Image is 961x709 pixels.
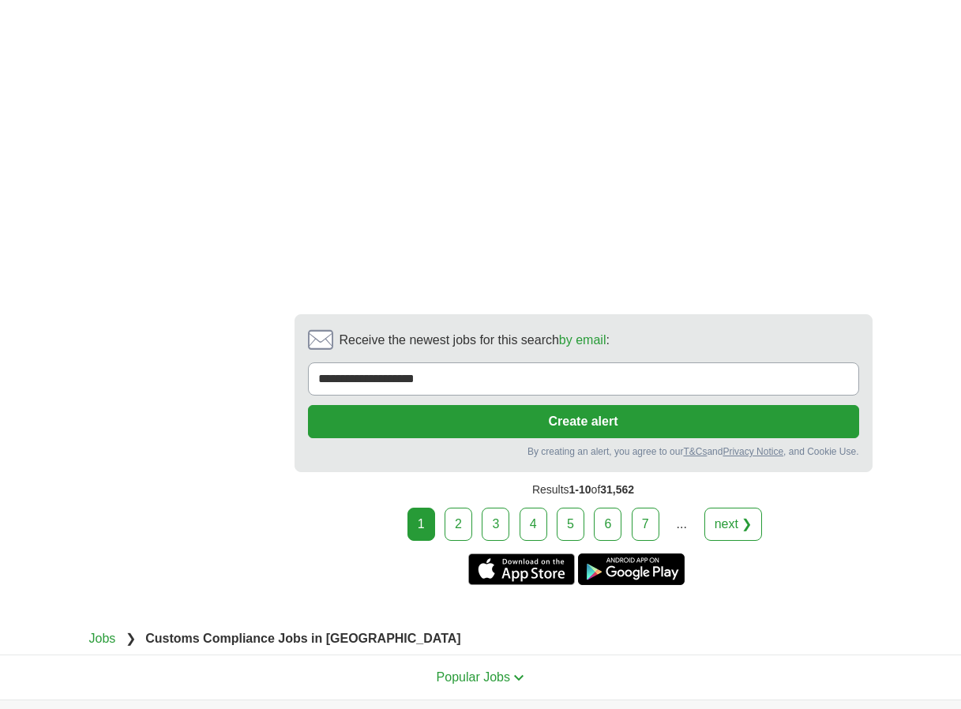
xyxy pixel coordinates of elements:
a: 3 [482,508,509,541]
a: 5 [557,508,584,541]
div: 1 [407,508,435,541]
a: by email [559,333,606,347]
span: 1-10 [569,483,591,496]
div: ... [666,508,697,540]
span: ❯ [126,632,136,645]
div: Results of [295,472,873,508]
a: 2 [445,508,472,541]
a: next ❯ [704,508,763,541]
a: T&Cs [683,446,707,457]
img: toggle icon [513,674,524,681]
button: Create alert [308,405,859,438]
a: Get the Android app [578,553,685,585]
a: Privacy Notice [723,446,783,457]
a: Jobs [89,632,116,645]
strong: Customs Compliance Jobs in [GEOGRAPHIC_DATA] [145,632,460,645]
span: Popular Jobs [437,670,510,684]
span: 31,562 [600,483,634,496]
a: Get the iPhone app [468,553,575,585]
a: 4 [520,508,547,541]
div: By creating an alert, you agree to our and , and Cookie Use. [308,445,859,459]
span: Receive the newest jobs for this search : [340,331,610,350]
a: 7 [632,508,659,541]
a: 6 [594,508,621,541]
